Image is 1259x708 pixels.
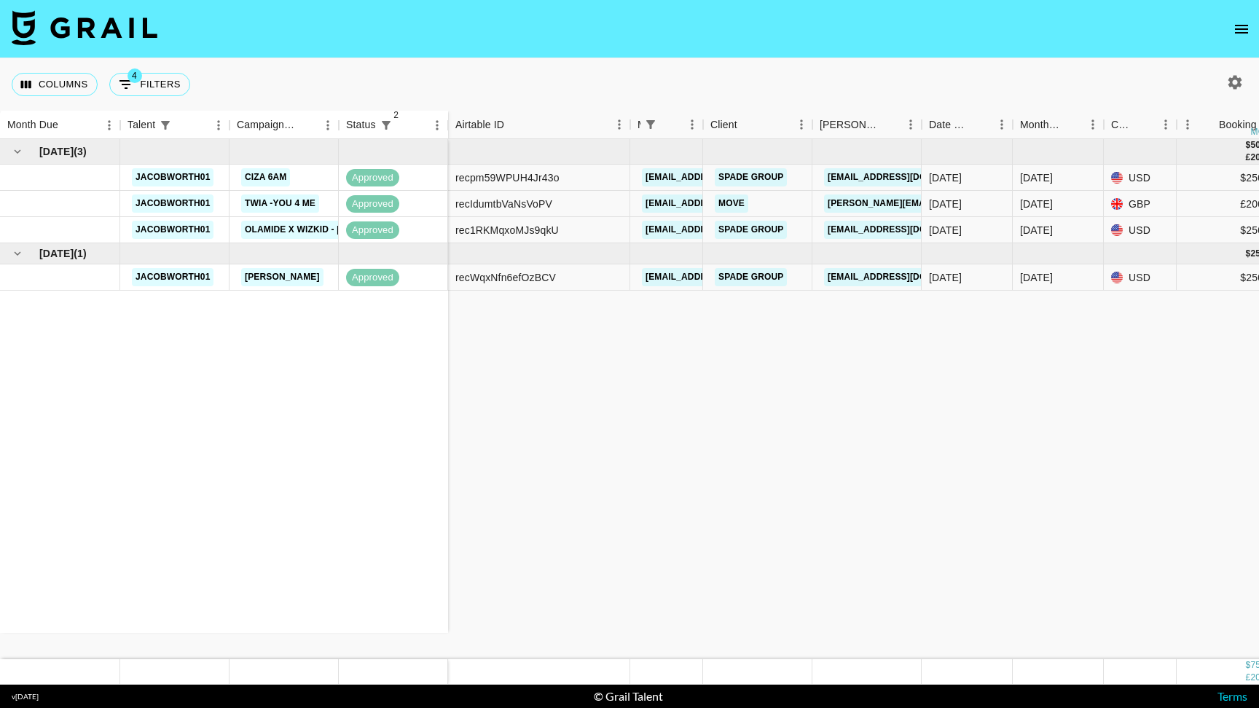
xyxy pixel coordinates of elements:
[12,692,39,701] div: v [DATE]
[396,115,417,135] button: Sort
[74,246,87,261] span: ( 1 )
[7,141,28,162] button: hide children
[297,115,317,135] button: Sort
[7,111,58,139] div: Month Due
[132,268,213,286] a: jacobworth01
[642,168,805,186] a: [EMAIL_ADDRESS][DOMAIN_NAME]
[504,114,525,135] button: Sort
[681,114,703,135] button: Menu
[98,114,120,136] button: Menu
[594,689,663,704] div: © Grail Talent
[1104,191,1177,217] div: GBP
[128,68,142,83] span: 4
[241,268,323,286] a: [PERSON_NAME]
[155,115,176,135] button: Show filters
[339,111,448,139] div: Status
[12,73,98,96] button: Select columns
[1020,170,1053,185] div: May '25
[7,243,28,264] button: hide children
[455,197,552,211] div: recIdumtbVaNsVoPV
[929,270,962,285] div: 6/16/2025
[1020,223,1053,237] div: May '25
[346,171,399,185] span: approved
[426,114,448,136] button: Menu
[346,197,399,211] span: approved
[929,223,962,237] div: 5/15/2025
[630,111,703,139] div: Manager
[1111,111,1134,139] div: Currency
[39,246,74,261] span: [DATE]
[900,114,922,135] button: Menu
[791,114,812,135] button: Menu
[39,144,74,159] span: [DATE]
[376,115,396,135] button: Show filters
[922,111,1013,139] div: Date Created
[991,114,1013,135] button: Menu
[608,114,630,135] button: Menu
[58,115,79,135] button: Sort
[346,271,399,285] span: approved
[12,10,157,45] img: Grail Talent
[1246,672,1251,684] div: £
[820,111,879,139] div: [PERSON_NAME]
[1013,111,1104,139] div: Month Due
[241,221,418,239] a: Olamide x Wizkid - [PERSON_NAME]!
[715,221,787,239] a: Spade Group
[1104,111,1177,139] div: Currency
[455,170,560,185] div: recpm59WPUH4Jr43o
[448,111,630,139] div: Airtable ID
[1155,114,1177,135] button: Menu
[155,115,176,135] div: 1 active filter
[230,111,339,139] div: Campaign (Type)
[1246,659,1251,672] div: $
[176,115,196,135] button: Sort
[929,197,962,211] div: 5/27/2025
[929,111,970,139] div: Date Created
[1104,165,1177,191] div: USD
[737,114,758,135] button: Sort
[241,194,319,213] a: Twia -You 4 Me
[132,168,213,186] a: jacobworth01
[715,268,787,286] a: Spade Group
[824,221,987,239] a: [EMAIL_ADDRESS][DOMAIN_NAME]
[128,111,155,139] div: Talent
[241,168,290,186] a: ciza 6am
[1199,114,1219,135] button: Sort
[109,73,190,96] button: Show filters
[208,114,230,136] button: Menu
[929,170,962,185] div: 5/3/2025
[642,221,805,239] a: [EMAIL_ADDRESS][DOMAIN_NAME]
[376,115,396,135] div: 2 active filters
[237,111,297,139] div: Campaign (Type)
[1104,217,1177,243] div: USD
[642,194,805,213] a: [EMAIL_ADDRESS][DOMAIN_NAME]
[970,114,991,135] button: Sort
[455,223,559,237] div: rec1RKMqxoMJs9qkU
[1227,15,1256,44] button: open drawer
[879,114,900,135] button: Sort
[824,268,987,286] a: [EMAIL_ADDRESS][DOMAIN_NAME]
[1020,270,1053,285] div: Jun '25
[640,114,661,135] div: 1 active filter
[640,114,661,135] button: Show filters
[74,144,87,159] span: ( 3 )
[132,221,213,239] a: jacobworth01
[1020,197,1053,211] div: May '25
[1082,114,1104,135] button: Menu
[389,108,404,122] span: 2
[661,114,681,135] button: Sort
[346,224,399,237] span: approved
[715,194,748,213] a: MOVE
[1246,152,1251,164] div: £
[1246,139,1251,152] div: $
[1217,689,1247,703] a: Terms
[1246,248,1251,260] div: $
[1062,114,1082,135] button: Sort
[1104,264,1177,291] div: USD
[703,111,812,139] div: Client
[317,114,339,136] button: Menu
[120,111,230,139] div: Talent
[1177,114,1199,135] button: Menu
[1134,114,1155,135] button: Sort
[346,111,376,139] div: Status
